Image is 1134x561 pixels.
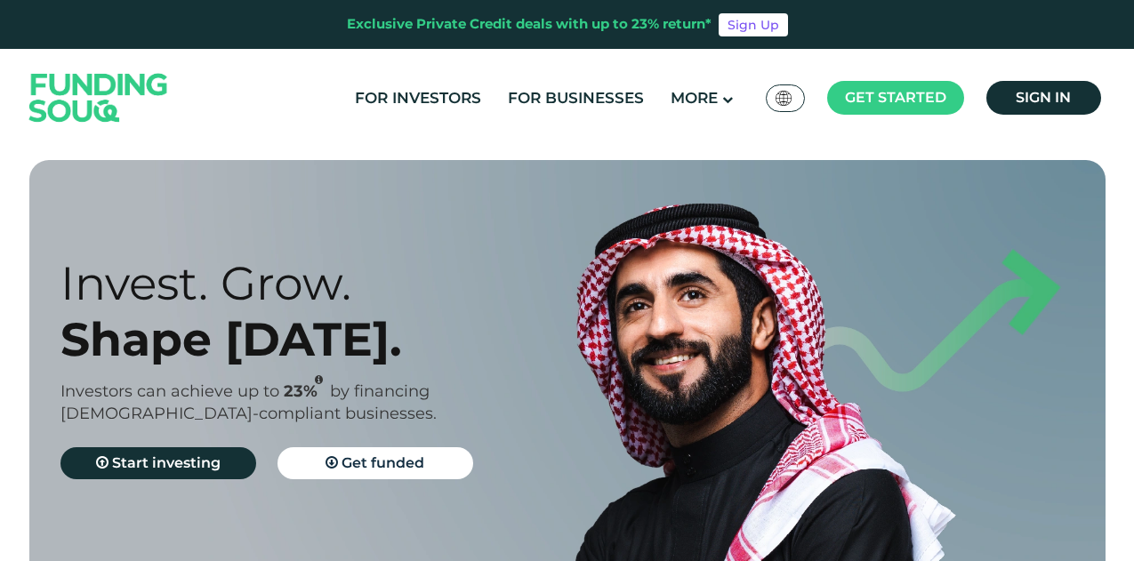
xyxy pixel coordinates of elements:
[1016,89,1071,106] span: Sign in
[986,81,1101,115] a: Sign in
[342,454,424,471] span: Get funded
[347,14,712,35] div: Exclusive Private Credit deals with up to 23% return*
[60,447,256,479] a: Start investing
[776,91,792,106] img: SA Flag
[12,52,186,142] img: Logo
[60,255,599,311] div: Invest. Grow.
[671,89,718,107] span: More
[277,447,473,479] a: Get funded
[60,311,599,367] div: Shape [DATE].
[503,84,648,113] a: For Businesses
[315,375,323,385] i: 23% IRR (expected) ~ 15% Net yield (expected)
[112,454,221,471] span: Start investing
[719,13,788,36] a: Sign Up
[60,381,437,423] span: by financing [DEMOGRAPHIC_DATA]-compliant businesses.
[284,381,330,401] span: 23%
[350,84,486,113] a: For Investors
[845,89,946,106] span: Get started
[60,381,279,401] span: Investors can achieve up to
